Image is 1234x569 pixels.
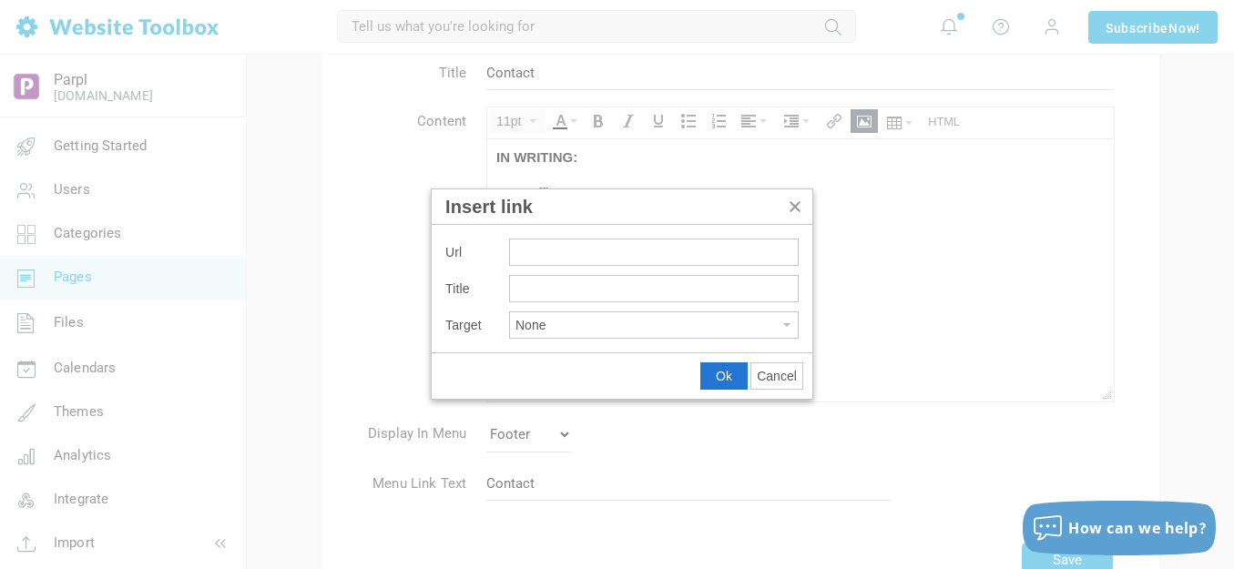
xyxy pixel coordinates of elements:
label: Target [445,318,509,332]
label: Url [445,245,509,259]
div: Insert link [445,198,799,216]
strong: SEND MESSAGE: [9,135,124,150]
span: Ok [716,369,732,383]
button: How can we help? [1023,501,1216,555]
span: How can we help? [1068,518,1207,538]
div: Post Office Box 543 [9,45,617,63]
strong: IN WRITING: [9,10,90,25]
div: [GEOGRAPHIC_DATA], [US_STATE] 49649 [9,63,617,81]
span: None [515,318,546,332]
div: Insert link [431,188,813,400]
label: Title [445,281,509,296]
span: Cancel [757,369,797,383]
